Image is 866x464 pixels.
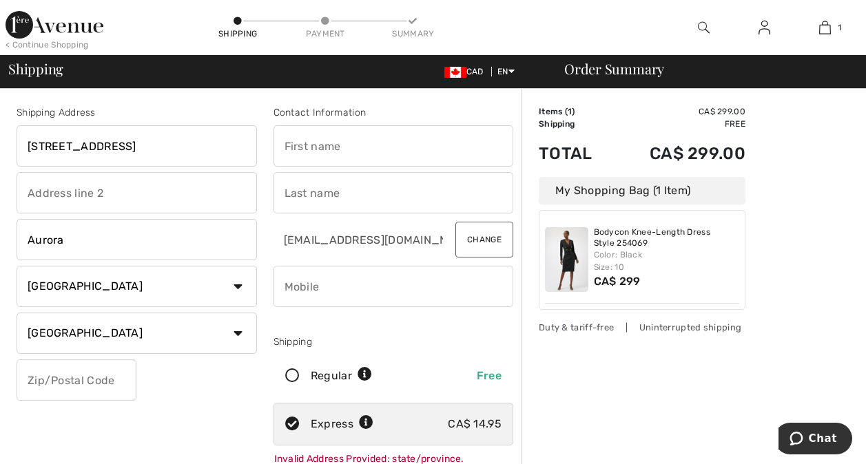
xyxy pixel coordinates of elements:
[274,125,514,167] input: First name
[8,62,63,76] span: Shipping
[17,219,257,260] input: City
[497,67,515,76] span: EN
[779,423,852,457] iframe: Opens a widget where you can chat to one of our agents
[838,21,841,34] span: 1
[539,118,612,130] td: Shipping
[539,177,745,204] div: My Shopping Bag (1 Item)
[539,130,612,177] td: Total
[455,222,513,257] button: Change
[545,227,588,292] img: Bodycon Knee-Length Dress Style 254069
[477,369,502,382] span: Free
[612,105,745,118] td: CA$ 299.00
[274,266,514,307] input: Mobile
[392,28,433,40] div: Summary
[311,368,372,384] div: Regular
[612,118,745,130] td: Free
[17,105,257,120] div: Shipping Address
[17,125,257,167] input: Address line 1
[748,19,781,36] a: Sign In
[612,130,745,177] td: CA$ 299.00
[444,67,489,76] span: CAD
[274,219,445,260] input: E-mail
[6,11,103,39] img: 1ère Avenue
[795,19,854,36] a: 1
[6,39,89,51] div: < Continue Shopping
[539,105,612,118] td: Items ( )
[698,19,710,36] img: search the website
[539,321,745,334] div: Duty & tariff-free | Uninterrupted shipping
[217,28,258,40] div: Shipping
[594,275,641,288] span: CA$ 299
[17,359,136,401] input: Zip/Postal Code
[819,19,831,36] img: My Bag
[759,19,770,36] img: My Info
[568,107,572,116] span: 1
[594,227,740,249] a: Bodycon Knee-Length Dress Style 254069
[305,28,346,40] div: Payment
[17,172,257,213] input: Address line 2
[274,105,514,120] div: Contact Information
[274,335,514,349] div: Shipping
[274,172,514,213] input: Last name
[448,416,502,432] div: CA$ 14.95
[444,67,466,78] img: Canadian Dollar
[594,249,740,273] div: Color: Black Size: 10
[548,62,858,76] div: Order Summary
[311,416,373,432] div: Express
